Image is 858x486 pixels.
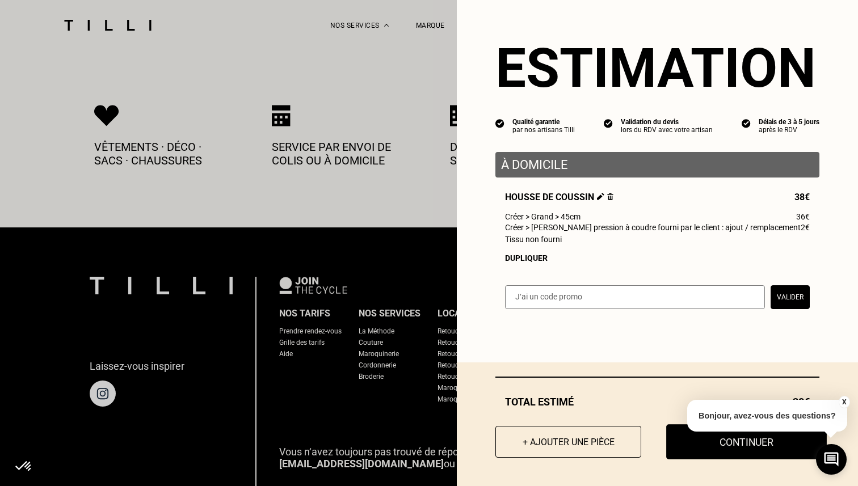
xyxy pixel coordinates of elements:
[666,424,827,459] button: Continuer
[512,126,575,134] div: par nos artisans Tilli
[607,193,613,200] img: Supprimer
[505,285,765,309] input: J‘ai un code promo
[505,235,562,244] span: Tissu non fourni
[495,396,819,408] div: Total estimé
[794,192,810,202] span: 38€
[505,212,581,221] span: Créer > Grand > 45cm
[621,126,713,134] div: lors du RDV avec votre artisan
[759,118,819,126] div: Délais de 3 à 5 jours
[505,192,613,202] span: Housse de coussin
[742,118,751,128] img: icon list info
[505,223,801,232] span: Créer > [PERSON_NAME] pression à coudre fourni par le client : ajout / remplacement
[597,193,604,200] img: Éditer
[501,158,814,172] p: À domicile
[838,396,849,408] button: X
[771,285,810,309] button: Valider
[687,400,847,432] p: Bonjour, avez-vous des questions?
[495,426,641,458] button: + Ajouter une pièce
[495,118,504,128] img: icon list info
[505,253,810,263] div: Dupliquer
[796,212,810,221] span: 36€
[512,118,575,126] div: Qualité garantie
[801,223,810,232] span: 2€
[759,126,819,134] div: après le RDV
[621,118,713,126] div: Validation du devis
[604,118,613,128] img: icon list info
[495,36,819,100] section: Estimation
